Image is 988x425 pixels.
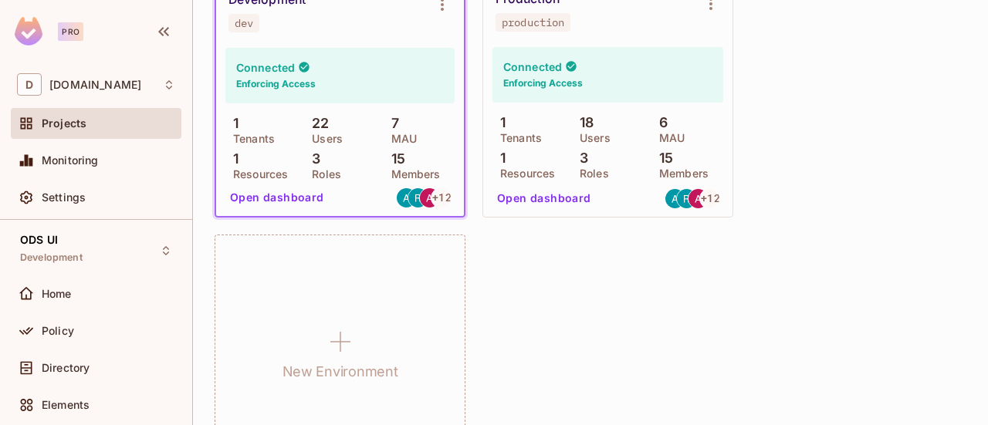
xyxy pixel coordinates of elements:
p: MAU [384,133,417,145]
span: Policy [42,325,74,337]
h1: New Environment [283,360,398,383]
p: Roles [304,168,341,180]
span: Projects [42,117,86,130]
p: 22 [304,116,329,131]
span: ODS UI [20,234,58,246]
img: antdia@deacero.com [689,189,708,208]
img: aames@deacero.com [397,188,416,207]
p: Members [384,168,441,180]
div: dev [235,17,253,29]
h4: Connected [236,60,295,75]
p: Tenants [225,133,275,145]
div: Pro [58,22,83,41]
img: SReyMgAAAABJRU5ErkJggg== [15,17,42,46]
p: 1 [492,115,506,130]
span: Development [20,251,83,264]
span: Settings [42,191,86,204]
h6: Enforcing Access [236,77,316,91]
p: 18 [572,115,594,130]
p: 6 [651,115,668,130]
p: Resources [492,167,555,180]
div: production [502,16,564,29]
p: 1 [225,116,239,131]
span: + 12 [701,193,719,204]
span: Workspace: deacero.com [49,79,141,91]
p: 3 [572,150,588,166]
span: Elements [42,399,90,411]
p: Roles [572,167,609,180]
p: Users [304,133,343,145]
h6: Enforcing Access [503,76,583,90]
p: MAU [651,132,685,144]
img: rmacotela@deacero.com [677,189,696,208]
img: aames@deacero.com [665,189,685,208]
p: Resources [225,168,288,180]
p: 7 [384,116,399,131]
span: D [17,73,42,96]
span: Monitoring [42,154,99,167]
p: 15 [651,150,673,166]
button: Open dashboard [224,185,330,210]
p: 15 [384,151,405,167]
p: Members [651,167,709,180]
p: 3 [304,151,320,167]
p: Tenants [492,132,542,144]
span: Home [42,288,72,300]
p: 1 [492,150,506,166]
span: Directory [42,362,90,374]
h4: Connected [503,59,562,74]
img: rmacotela@deacero.com [408,188,428,207]
p: Users [572,132,611,144]
button: Open dashboard [491,186,597,211]
span: + 12 [432,192,451,203]
img: antdia@deacero.com [420,188,439,207]
p: 1 [225,151,239,167]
